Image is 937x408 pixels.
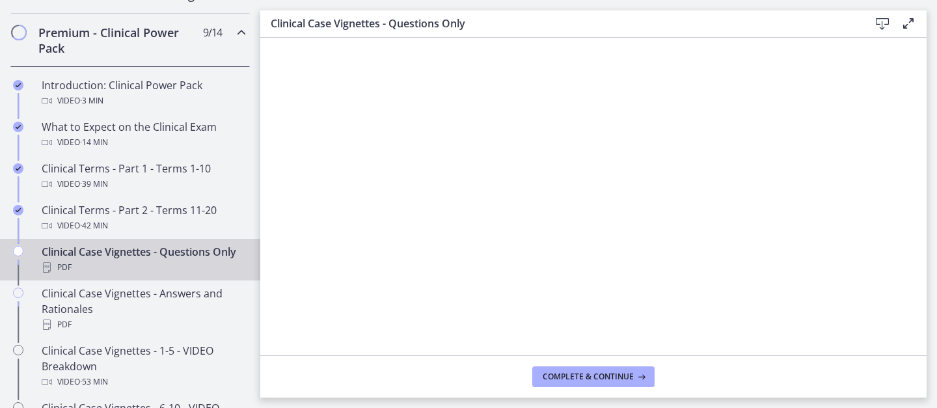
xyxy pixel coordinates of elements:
span: · 3 min [80,93,103,109]
i: Completed [13,163,23,174]
div: Video [42,135,245,150]
div: What to Expect on the Clinical Exam [42,119,245,150]
i: Completed [13,80,23,90]
span: · 39 min [80,176,108,192]
span: 9 / 14 [203,25,222,40]
div: Clinical Terms - Part 1 - Terms 1-10 [42,161,245,192]
span: Complete & continue [543,372,634,382]
span: · 53 min [80,374,108,390]
h3: Clinical Case Vignettes - Questions Only [271,16,849,31]
div: Clinical Terms - Part 2 - Terms 11-20 [42,202,245,234]
div: Video [42,176,245,192]
div: Video [42,218,245,234]
h2: Premium - Clinical Power Pack [38,25,197,56]
button: Complete & continue [532,366,655,387]
div: Video [42,374,245,390]
div: Video [42,93,245,109]
div: Clinical Case Vignettes - Questions Only [42,244,245,275]
div: Introduction: Clinical Power Pack [42,77,245,109]
div: PDF [42,260,245,275]
span: · 42 min [80,218,108,234]
i: Completed [13,205,23,215]
i: Completed [13,122,23,132]
span: · 14 min [80,135,108,150]
div: Clinical Case Vignettes - 1-5 - VIDEO Breakdown [42,343,245,390]
div: Clinical Case Vignettes - Answers and Rationales [42,286,245,333]
div: PDF [42,317,245,333]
